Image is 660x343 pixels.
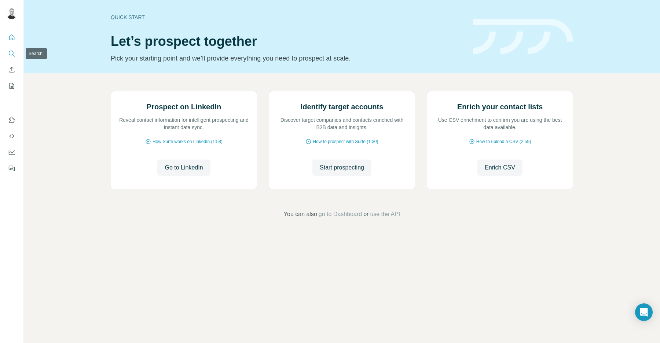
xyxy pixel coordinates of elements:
[6,79,18,92] button: My lists
[477,160,522,176] button: Enrich CSV
[165,163,203,172] span: Go to LinkedIn
[111,53,464,63] p: Pick your starting point and we’ll provide everything you need to prospect at scale.
[153,138,223,145] span: How Surfe works on LinkedIn (1:58)
[6,146,18,159] button: Dashboard
[319,210,362,219] button: go to Dashboard
[370,210,400,219] button: use the API
[157,160,210,176] button: Go to LinkedIn
[312,160,371,176] button: Start prospecting
[6,31,18,44] button: Quick start
[6,47,18,60] button: Search
[111,14,464,21] div: Quick start
[147,102,221,112] h2: Prospect on LinkedIn
[6,7,18,19] img: Avatar
[635,303,653,321] div: Open Intercom Messenger
[363,210,368,219] span: or
[434,116,565,131] p: Use CSV enrichment to confirm you are using the best data available.
[111,34,464,49] h1: Let’s prospect together
[118,116,249,131] p: Reveal contact information for intelligent prospecting and instant data sync.
[284,210,317,219] span: You can also
[476,138,531,145] span: How to upload a CSV (2:59)
[320,163,364,172] span: Start prospecting
[473,19,573,55] img: banner
[485,163,515,172] span: Enrich CSV
[6,162,18,175] button: Feedback
[6,129,18,143] button: Use Surfe API
[457,102,543,112] h2: Enrich your contact lists
[276,116,407,131] p: Discover target companies and contacts enriched with B2B data and insights.
[313,138,378,145] span: How to prospect with Surfe (1:30)
[301,102,384,112] h2: Identify target accounts
[6,63,18,76] button: Enrich CSV
[6,113,18,127] button: Use Surfe on LinkedIn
